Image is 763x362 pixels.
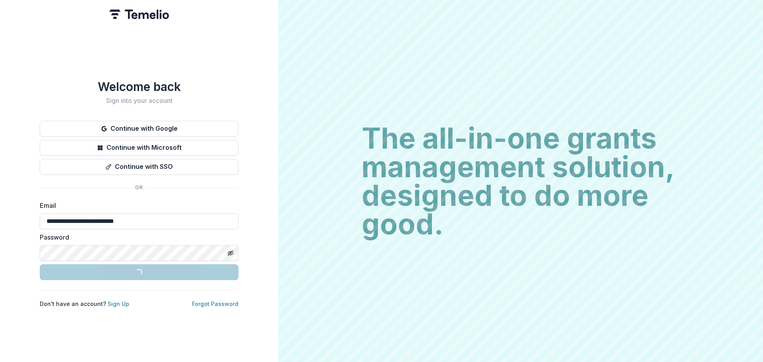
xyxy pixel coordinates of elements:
[40,300,129,308] p: Don't have an account?
[40,201,234,210] label: Email
[40,79,238,94] h1: Welcome back
[40,121,238,137] button: Continue with Google
[192,300,238,307] a: Forgot Password
[108,300,129,307] a: Sign Up
[40,159,238,175] button: Continue with SSO
[40,97,238,105] h2: Sign into your account
[109,10,169,19] img: Temelio
[40,232,234,242] label: Password
[224,247,237,259] button: Toggle password visibility
[40,140,238,156] button: Continue with Microsoft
